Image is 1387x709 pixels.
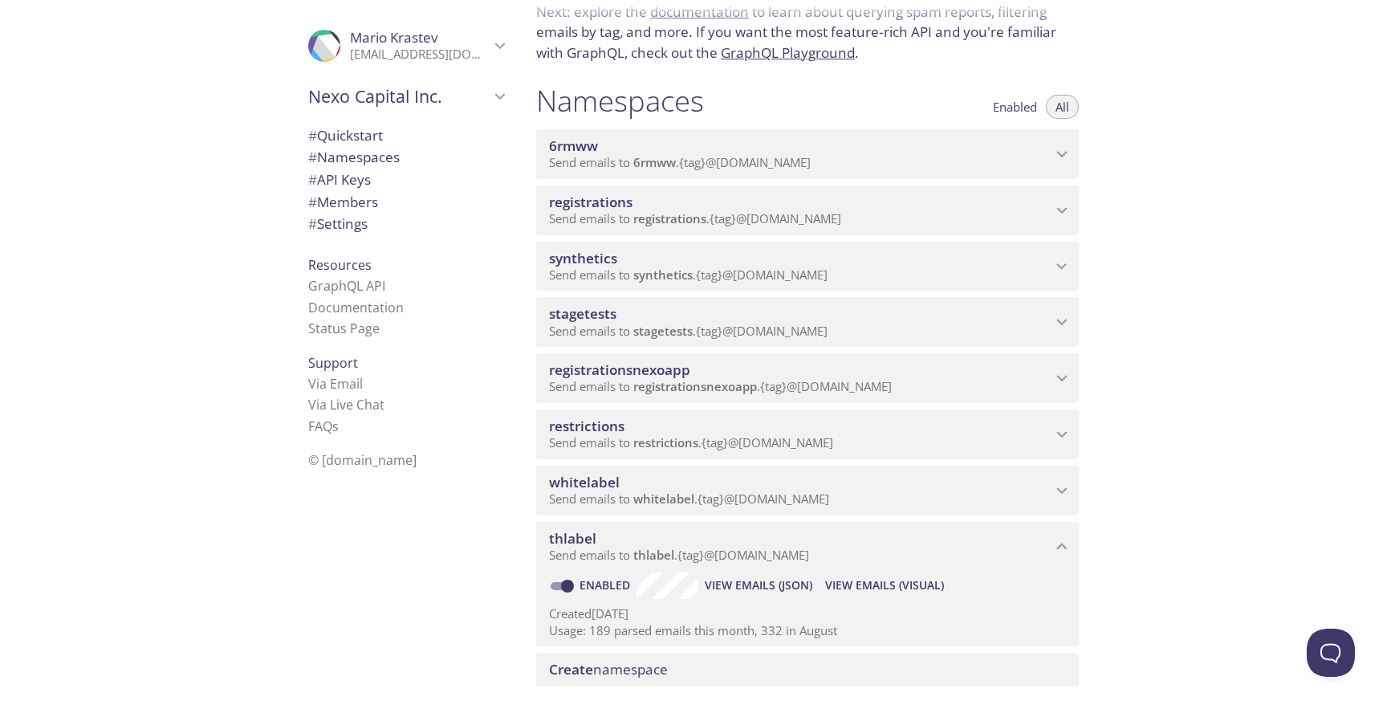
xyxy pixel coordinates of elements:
span: Mario Krastev [350,28,438,47]
div: Mario Krastev [295,19,517,72]
div: registrationsnexoapp namespace [536,353,1079,403]
iframe: Help Scout Beacon - Open [1307,629,1355,677]
span: Send emails to . {tag} @[DOMAIN_NAME] [549,491,829,507]
span: Support [308,354,358,372]
span: Send emails to . {tag} @[DOMAIN_NAME] [549,547,809,563]
div: synthetics namespace [536,242,1079,291]
span: Send emails to . {tag} @[DOMAIN_NAME] [549,434,833,450]
button: Enabled [983,95,1047,119]
span: registrationsnexoapp [633,378,757,394]
span: Send emails to . {tag} @[DOMAIN_NAME] [549,267,828,283]
div: Nexo Capital Inc. [295,75,517,117]
button: View Emails (JSON) [698,572,819,598]
a: Via Email [308,375,363,393]
span: namespace [549,660,668,678]
div: stagetests namespace [536,297,1079,347]
div: registrations namespace [536,185,1079,235]
span: # [308,170,317,189]
span: 6rmww [549,137,598,155]
a: Enabled [577,577,637,593]
span: Settings [308,214,368,233]
span: whitelabel [633,491,694,507]
span: synthetics [549,249,617,267]
a: GraphQL API [308,277,385,295]
p: Usage: 189 parsed emails this month, 332 in August [549,622,1066,639]
span: s [332,418,339,435]
a: Status Page [308,320,380,337]
div: restrictions namespace [536,410,1079,459]
span: Members [308,193,378,211]
span: thlabel [549,529,596,548]
span: stagetests [549,304,616,323]
div: Members [295,191,517,214]
span: registrations [549,193,632,211]
span: whitelabel [549,473,620,491]
div: whitelabel namespace [536,466,1079,515]
div: thlabel namespace [536,522,1079,572]
span: Quickstart [308,126,383,145]
span: API Keys [308,170,371,189]
p: [EMAIL_ADDRESS][DOMAIN_NAME] [350,47,490,63]
div: Quickstart [295,124,517,147]
a: GraphQL Playground [721,43,855,62]
div: Namespaces [295,146,517,169]
span: Send emails to . {tag} @[DOMAIN_NAME] [549,154,811,170]
button: View Emails (Visual) [819,572,950,598]
span: © [DOMAIN_NAME] [308,451,417,469]
div: Team Settings [295,213,517,235]
span: restrictions [633,434,698,450]
div: Create namespace [536,653,1079,687]
button: All [1046,95,1079,119]
span: stagetests [633,323,693,339]
span: View Emails (Visual) [825,576,944,595]
a: Documentation [308,299,404,316]
span: Send emails to . {tag} @[DOMAIN_NAME] [549,210,841,226]
span: registrationsnexoapp [549,361,690,379]
h1: Namespaces [536,83,704,119]
div: 6rmww namespace [536,129,1079,179]
a: FAQ [308,418,339,435]
span: 6rmww [633,154,676,170]
span: restrictions [549,417,624,435]
span: # [308,126,317,145]
span: View Emails (JSON) [705,576,812,595]
a: Via Live Chat [308,396,384,414]
span: registrations [633,210,706,226]
span: Send emails to . {tag} @[DOMAIN_NAME] [549,378,892,394]
span: Send emails to . {tag} @[DOMAIN_NAME] [549,323,828,339]
span: thlabel [633,547,674,563]
span: # [308,214,317,233]
span: synthetics [633,267,693,283]
span: Resources [308,256,372,274]
div: API Keys [295,169,517,191]
p: Next: explore the to learn about querying spam reports, filtering emails by tag, and more. If you... [536,2,1079,63]
span: # [308,148,317,166]
span: Create [549,660,593,678]
span: Nexo Capital Inc. [308,85,490,108]
p: Created [DATE] [549,605,1066,622]
span: # [308,193,317,211]
span: Namespaces [308,148,400,166]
